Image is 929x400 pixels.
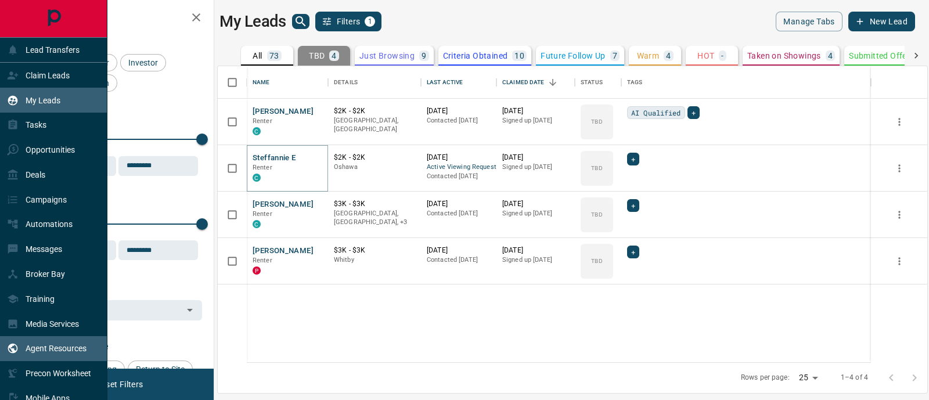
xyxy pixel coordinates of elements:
p: 73 [269,52,279,60]
span: + [692,107,696,118]
div: Investor [120,54,166,71]
button: more [891,160,908,177]
p: $3K - $3K [334,199,415,209]
p: Contacted [DATE] [427,172,491,181]
div: + [627,153,639,165]
div: Tags [621,66,871,99]
p: $2K - $2K [334,106,415,116]
div: condos.ca [253,127,261,135]
button: more [891,253,908,270]
div: Name [247,66,328,99]
div: Tags [627,66,643,99]
p: Contacted [DATE] [427,209,491,218]
p: 9 [422,52,426,60]
div: condos.ca [253,174,261,182]
p: [DATE] [427,153,491,163]
p: TBD [591,117,602,126]
p: $3K - $3K [334,246,415,255]
button: [PERSON_NAME] [253,106,314,117]
h1: My Leads [219,12,286,31]
span: Renter [253,257,272,264]
p: [GEOGRAPHIC_DATA], [GEOGRAPHIC_DATA] [334,116,415,134]
div: Last Active [421,66,496,99]
p: [DATE] [427,246,491,255]
p: [DATE] [427,199,491,209]
p: 4 [666,52,671,60]
span: AI Qualified [631,107,681,118]
p: $2K - $2K [334,153,415,163]
p: Criteria Obtained [443,52,508,60]
span: Return to Site [132,365,189,374]
span: Renter [253,164,272,171]
span: Investor [124,58,162,67]
button: Steffannie E [253,153,296,164]
p: [DATE] [502,199,569,209]
button: search button [292,14,309,29]
p: - [721,52,723,60]
p: Signed up [DATE] [502,116,569,125]
p: Submitted Offer [849,52,910,60]
p: 1–4 of 4 [841,373,868,383]
p: Signed up [DATE] [502,163,569,172]
button: [PERSON_NAME] [253,199,314,210]
p: Warm [637,52,660,60]
p: All [253,52,262,60]
button: Manage Tabs [776,12,842,31]
p: Whitby [334,255,415,265]
p: 4 [828,52,833,60]
p: TBD [309,52,325,60]
div: 25 [794,369,822,386]
button: Reset Filters [88,374,150,394]
p: [DATE] [502,153,569,163]
p: TBD [591,210,602,219]
span: + [631,246,635,258]
p: Just Browsing [359,52,415,60]
p: 4 [332,52,336,60]
div: + [627,246,639,258]
button: [PERSON_NAME] [253,246,314,257]
p: Signed up [DATE] [502,209,569,218]
p: Future Follow Up [541,52,605,60]
p: [DATE] [502,246,569,255]
p: TBD [591,164,602,172]
div: condos.ca [253,220,261,228]
p: 7 [613,52,617,60]
p: Contacted [DATE] [427,255,491,265]
button: New Lead [848,12,915,31]
span: Renter [253,210,272,218]
p: [DATE] [427,106,491,116]
p: Midtown | Central, East York, Toronto [334,209,415,227]
button: Open [182,302,198,318]
div: Return to Site [128,361,193,378]
p: TBD [591,257,602,265]
p: Signed up [DATE] [502,255,569,265]
p: 10 [514,52,524,60]
p: Contacted [DATE] [427,116,491,125]
div: Claimed Date [496,66,575,99]
p: [DATE] [502,106,569,116]
span: Renter [253,117,272,125]
span: + [631,153,635,165]
button: more [891,206,908,224]
div: Status [581,66,603,99]
span: Active Viewing Request [427,163,491,172]
p: Rows per page: [741,373,790,383]
h2: Filters [37,12,202,26]
div: + [627,199,639,212]
span: 1 [366,17,374,26]
div: Claimed Date [502,66,545,99]
span: + [631,200,635,211]
p: HOT [697,52,714,60]
button: more [891,113,908,131]
button: Filters1 [315,12,382,31]
div: + [687,106,700,119]
div: Last Active [427,66,463,99]
button: Sort [545,74,561,91]
p: Oshawa [334,163,415,172]
div: Name [253,66,270,99]
div: Details [334,66,358,99]
div: Status [575,66,621,99]
p: Taken on Showings [747,52,821,60]
div: property.ca [253,266,261,275]
div: Details [328,66,421,99]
